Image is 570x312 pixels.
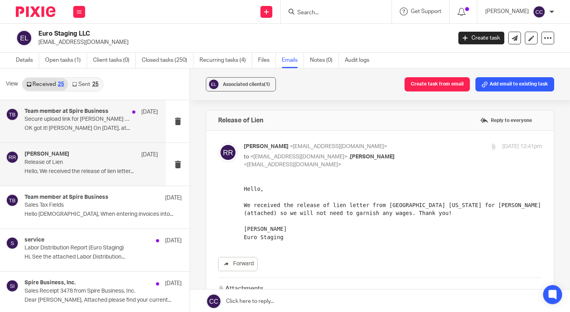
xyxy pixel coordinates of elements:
[258,53,276,68] a: Files
[502,143,542,151] p: [DATE] 12:41pm
[199,53,252,68] a: Recurring tasks (4)
[38,38,446,46] p: [EMAIL_ADDRESS][DOMAIN_NAME]
[25,151,69,158] h4: [PERSON_NAME]
[478,114,534,126] label: Reply to everyone
[141,108,158,116] p: [DATE]
[405,77,470,91] button: Create task from email
[223,82,270,87] span: Associated clients
[533,6,545,18] img: svg%3E
[25,168,158,175] p: Hello, We received the release of lien letter...
[244,154,249,160] span: to
[16,6,55,17] img: Pixie
[218,284,263,293] h3: Attachments
[68,78,102,91] a: Sent25
[345,53,375,68] a: Audit logs
[141,151,158,159] p: [DATE]
[25,116,131,123] p: Secure upload link for [PERSON_NAME] documents
[16,53,39,68] a: Details
[485,8,529,15] p: [PERSON_NAME]
[38,30,365,38] h2: Euro Staging LLC
[25,254,182,261] p: Hi, See the attached Labor Distribution...
[165,280,182,287] p: [DATE]
[165,237,182,245] p: [DATE]
[16,30,32,46] img: svg%3E
[25,202,150,209] p: Sales Tax Fields
[23,78,68,91] a: Received25
[282,53,304,68] a: Emails
[45,53,87,68] a: Open tasks (1)
[58,82,64,87] div: 25
[6,194,19,207] img: svg%3E
[244,162,341,167] span: <[EMAIL_ADDRESS][DOMAIN_NAME]>
[92,82,99,87] div: 25
[25,108,108,115] h4: Team member at Spire Business
[6,151,19,164] img: svg%3E
[25,280,76,286] h4: Spire Business, Inc.
[25,288,150,295] p: Sales Receipt 3478 from Spire Business, Inc.
[475,77,554,91] button: Add email to existing task
[6,237,19,249] img: svg%3E
[93,53,136,68] a: Client tasks (0)
[25,159,131,166] p: Release of Lien
[25,245,150,251] p: Labor Distribution Report (Euro Staging)
[264,82,270,87] span: (1)
[165,194,182,202] p: [DATE]
[296,10,368,17] input: Search
[349,154,350,160] span: ,
[290,144,387,149] span: <[EMAIL_ADDRESS][DOMAIN_NAME]>
[458,32,504,44] a: Create task
[25,194,108,201] h4: Team member at Spire Business
[25,237,44,244] h4: service
[218,116,263,124] h4: Release of Lien
[206,77,276,91] button: Associated clients(1)
[244,144,289,149] span: [PERSON_NAME]
[25,125,158,132] p: OK got it! [PERSON_NAME] On [DATE], at...
[208,78,220,90] img: svg%3E
[350,154,395,160] span: [PERSON_NAME]
[250,154,348,160] span: <[EMAIL_ADDRESS][DOMAIN_NAME]>
[218,143,238,162] img: svg%3E
[310,53,339,68] a: Notes (0)
[25,211,182,218] p: Hello [DEMOGRAPHIC_DATA], When entering invoices into...
[411,9,441,14] span: Get Support
[6,108,19,121] img: svg%3E
[6,280,19,292] img: svg%3E
[25,297,182,304] p: Dear [PERSON_NAME], Attached please find your current...
[142,53,194,68] a: Closed tasks (250)
[218,257,258,271] a: Forward
[6,80,18,88] span: View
